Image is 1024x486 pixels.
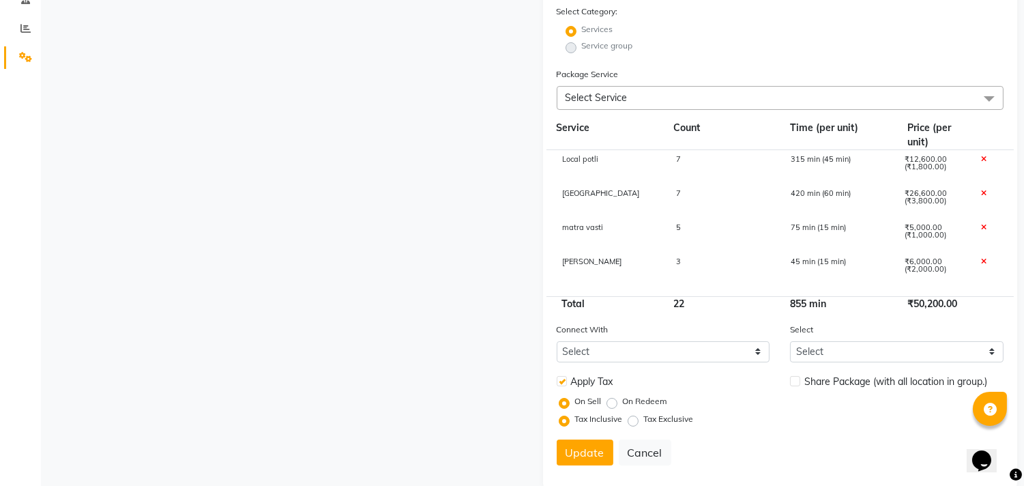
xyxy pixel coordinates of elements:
span: [PERSON_NAME] [562,257,621,266]
div: 315 min (45 min) [780,156,894,179]
label: Select Category: [557,5,618,18]
div: ₹26,600.00 (₹3,800.00) [894,190,971,213]
div: ₹6,000.00 (₹2,000.00) [894,258,971,281]
span: Select Service [566,91,628,104]
span: 7 [676,188,681,198]
span: Total [557,292,591,315]
span: Local potli [562,154,598,164]
label: Services [582,23,613,35]
button: Cancel [619,440,671,466]
label: Select [790,324,813,336]
span: 3 [676,257,681,266]
div: ₹12,600.00 (₹1,800.00) [894,156,971,179]
label: Tax Inclusive [575,413,623,425]
label: On Sell [575,395,602,408]
div: Price (per unit) [897,121,975,149]
div: 855 min [780,297,896,311]
label: On Redeem [623,395,668,408]
div: Service [546,121,663,149]
iframe: chat widget [967,431,1010,472]
span: Share Package (with all location in group.) [804,375,987,389]
label: Connect With [557,324,609,336]
div: ₹50,200.00 [897,297,975,311]
div: 22 [663,297,780,311]
div: 45 min (15 min) [780,258,894,281]
label: Tax Exclusive [644,413,694,425]
span: 7 [676,154,681,164]
div: Count [663,121,780,149]
div: ₹5,000.00 (₹1,000.00) [894,224,971,247]
label: Service group [582,40,633,52]
span: matra vasti [562,223,603,232]
div: Time (per unit) [780,121,896,149]
div: 75 min (15 min) [780,224,894,247]
span: Apply Tax [571,375,613,389]
span: 5 [676,223,681,232]
label: Package Service [557,68,619,81]
button: Update [557,440,613,466]
span: [GEOGRAPHIC_DATA] [562,188,639,198]
div: 420 min (60 min) [780,190,894,213]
